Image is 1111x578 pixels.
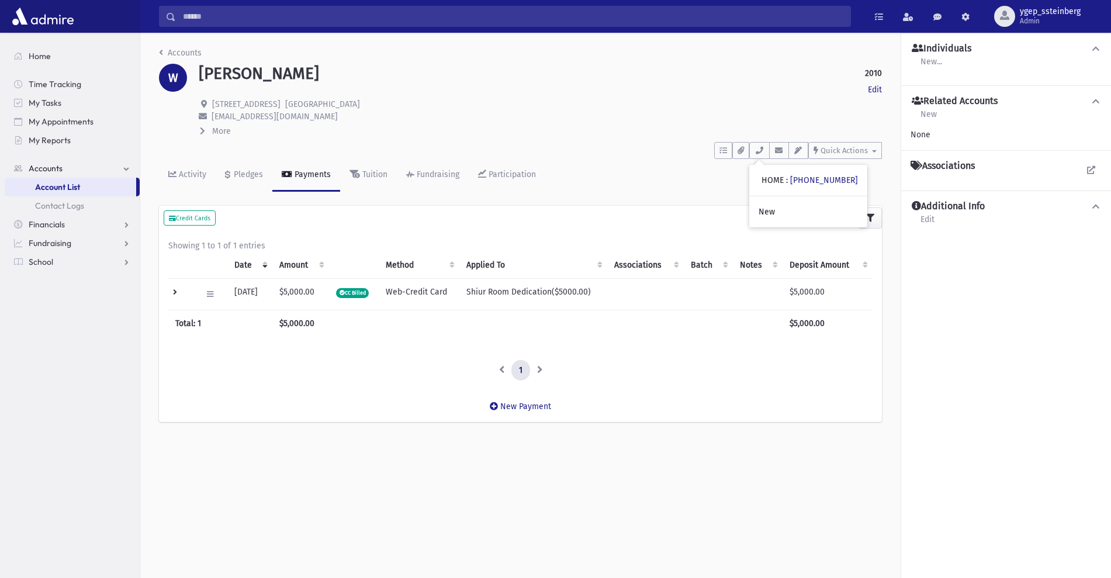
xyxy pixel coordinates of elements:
h4: Individuals [912,43,971,55]
a: Pledges [216,159,272,192]
button: Related Accounts [911,95,1102,108]
a: [PHONE_NUMBER] [790,175,858,185]
div: W [159,64,187,92]
div: HOME [762,174,858,186]
a: 1 [511,360,530,381]
td: $5,000.00 [272,278,329,310]
span: Financials [29,219,65,230]
a: Contact Logs [5,196,140,215]
a: New [749,201,867,223]
span: : [786,175,788,185]
strong: 2010 [865,67,882,79]
span: My Tasks [29,98,61,108]
a: New [920,108,937,129]
h4: Related Accounts [912,95,998,108]
a: Accounts [5,159,140,178]
span: [GEOGRAPHIC_DATA] [285,99,360,109]
div: Pledges [231,169,263,179]
a: My Reports [5,131,140,150]
span: More [212,126,231,136]
a: Fundraising [397,159,469,192]
button: Additional Info [911,200,1102,213]
th: Associations: activate to sort column ascending [607,252,684,279]
span: ygep_ssteinberg [1020,7,1081,16]
td: Shiur Room Dedication($5000.00) [459,278,607,310]
a: Accounts [159,48,202,58]
th: Total: 1 [168,310,272,337]
a: Time Tracking [5,75,140,94]
a: Participation [469,159,545,192]
small: Credit Cards [169,214,210,222]
span: Accounts [29,163,63,174]
span: Account List [35,182,80,192]
span: Home [29,51,51,61]
span: School [29,257,53,267]
a: Activity [159,159,216,192]
th: Deposit Amount: activate to sort column ascending [783,252,873,279]
button: Individuals [911,43,1102,55]
th: Batch: activate to sort column ascending [684,252,733,279]
span: Admin [1020,16,1081,26]
h1: [PERSON_NAME] [199,64,319,84]
a: New... [920,55,943,76]
a: New Payment [480,392,560,421]
th: Amount: activate to sort column ascending [272,252,329,279]
button: Credit Cards [164,210,216,226]
a: Edit [868,84,882,96]
span: [STREET_ADDRESS] [212,99,281,109]
a: My Tasks [5,94,140,112]
div: Tuition [360,169,387,179]
span: Quick Actions [821,146,868,155]
div: Fundraising [414,169,459,179]
span: Fundraising [29,238,71,248]
a: Financials [5,215,140,234]
span: Contact Logs [35,200,84,211]
td: Web-Credit Card [379,278,459,310]
a: My Appointments [5,112,140,131]
th: Applied To: activate to sort column ascending [459,252,607,279]
a: Fundraising [5,234,140,252]
a: Home [5,47,140,65]
img: AdmirePro [9,5,77,28]
th: Date: activate to sort column ascending [227,252,272,279]
h4: Associations [911,160,975,172]
span: Time Tracking [29,79,81,89]
th: $5,000.00 [783,310,873,337]
a: Payments [272,159,340,192]
a: Edit [920,213,935,234]
th: $5,000.00 [272,310,329,337]
h4: Additional Info [912,200,985,213]
td: $5,000.00 [783,278,873,310]
a: Tuition [340,159,397,192]
span: CC Billed [336,288,369,298]
th: Method: activate to sort column ascending [379,252,459,279]
div: Activity [176,169,206,179]
div: Payments [292,169,331,179]
th: Notes: activate to sort column ascending [733,252,783,279]
span: [EMAIL_ADDRESS][DOMAIN_NAME] [212,112,338,122]
td: [DATE] [227,278,272,310]
div: None [911,129,1102,141]
span: My Appointments [29,116,94,127]
span: My Reports [29,135,71,146]
nav: breadcrumb [159,47,202,64]
a: Account List [5,178,136,196]
button: Quick Actions [808,142,882,159]
input: Search [176,6,850,27]
a: School [5,252,140,271]
div: Showing 1 to 1 of 1 entries [168,240,873,252]
button: More [199,125,232,137]
div: Participation [486,169,536,179]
